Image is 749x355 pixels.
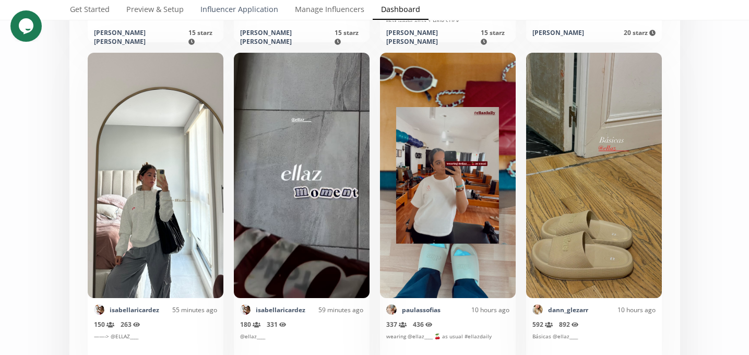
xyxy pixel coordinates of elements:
span: 15 starz [335,28,359,46]
a: dann_glezarr [548,305,588,314]
span: 331 [267,320,287,329]
div: 59 minutes ago [305,305,363,314]
a: paulassofias [402,305,441,314]
span: 15 starz [188,28,212,46]
span: 892 [559,320,579,329]
div: 55 minutes ago [159,305,217,314]
span: 20 starz [624,28,656,37]
div: 10 hours ago [588,305,656,314]
a: isabellaricardez [110,305,159,314]
div: 10 hours ago [441,305,509,314]
a: isabellaricardez [256,305,305,314]
span: 436 [413,320,433,329]
img: 487238275_1326688381763793_6753275940451368017_n.jpg [386,304,397,315]
span: 150 [94,320,114,329]
img: 531774307_18313185700214195_1431349135776719287_n.jpg [532,304,543,315]
img: 461105815_1898623070645867_1741374069974333859_n.jpg [94,304,104,315]
div: [PERSON_NAME] [532,28,584,37]
span: 263 [121,320,140,329]
div: [PERSON_NAME] [PERSON_NAME] [386,28,481,46]
span: 337 [386,320,407,329]
iframe: chat widget [10,10,44,42]
div: [PERSON_NAME] [PERSON_NAME] [94,28,188,46]
span: 592 [532,320,553,329]
img: 461105815_1898623070645867_1741374069974333859_n.jpg [240,304,251,315]
span: 15 starz [481,28,505,46]
div: [PERSON_NAME] [PERSON_NAME] [240,28,335,46]
span: 180 [240,320,260,329]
